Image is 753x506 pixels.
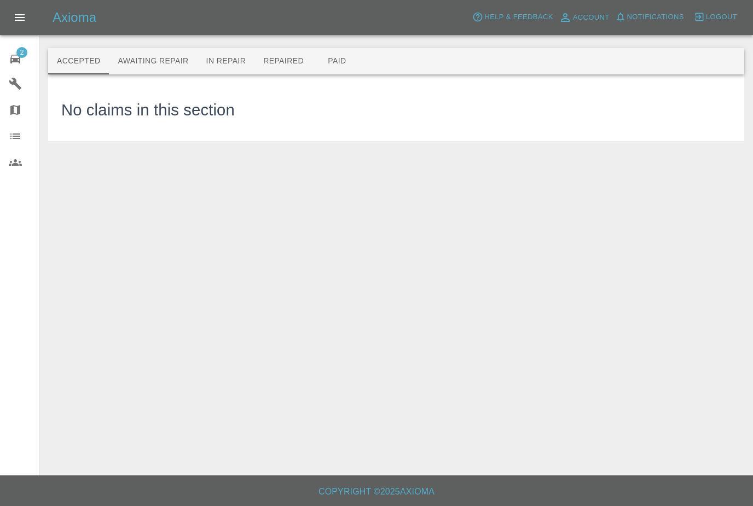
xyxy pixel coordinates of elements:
button: Help & Feedback [470,9,555,26]
span: Logout [706,11,737,24]
span: 2 [16,47,27,58]
button: Accepted [48,48,109,74]
button: Paid [312,48,362,74]
button: Awaiting Repair [109,48,197,74]
span: Help & Feedback [484,11,553,24]
button: Repaired [254,48,312,74]
button: In Repair [198,48,255,74]
span: Notifications [627,11,684,24]
span: Account [573,11,610,24]
h5: Axioma [53,9,96,26]
button: Open drawer [7,4,33,31]
button: Logout [691,9,740,26]
a: Account [556,9,612,26]
h6: Copyright © 2025 Axioma [9,484,744,499]
button: Notifications [612,9,687,26]
h3: No claims in this section [61,98,235,123]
